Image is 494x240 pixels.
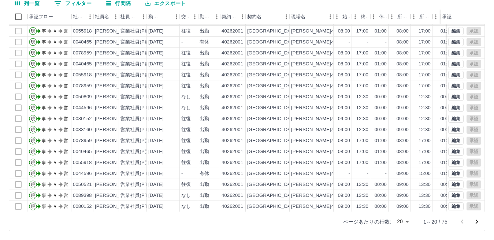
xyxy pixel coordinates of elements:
[291,104,345,111] div: [PERSON_NAME]小学校
[367,39,368,46] div: -
[148,28,164,35] div: [DATE]
[95,104,135,111] div: [PERSON_NAME]
[352,9,370,24] div: 終業
[448,148,464,156] button: 編集
[419,39,431,46] div: 17:00
[338,104,350,111] div: 09:00
[148,72,164,79] div: [DATE]
[53,116,57,121] text: Ａ
[95,50,135,57] div: [PERSON_NAME]
[42,138,46,143] text: 事
[148,159,164,166] div: [DATE]
[120,72,156,79] div: 営業社員(P契約)
[42,105,46,110] text: 事
[222,115,243,122] div: 40262001
[246,9,290,24] div: 契約名
[31,116,35,121] text: 現
[181,39,183,46] div: -
[148,50,164,57] div: [DATE]
[148,104,164,111] div: [DATE]
[247,72,298,79] div: [GEOGRAPHIC_DATA]
[181,115,191,122] div: 往復
[42,149,46,154] text: 事
[120,94,159,100] div: 営業社員(PT契約)
[64,116,68,121] text: 営
[95,61,135,68] div: [PERSON_NAME]
[95,39,135,46] div: [PERSON_NAME]
[448,191,464,199] button: 編集
[385,39,387,46] div: -
[247,137,298,144] div: [GEOGRAPHIC_DATA]
[119,9,147,24] div: 社員区分
[441,9,479,24] div: 承認
[338,72,350,79] div: 08:00
[411,9,432,24] div: 所定終業
[375,104,387,111] div: 00:00
[356,126,368,133] div: 12:30
[31,72,35,77] text: 現
[356,50,368,57] div: 17:00
[95,159,135,166] div: [PERSON_NAME]
[441,148,453,155] div: 01:00
[397,28,409,35] div: 08:00
[200,72,209,79] div: 出勤
[53,83,57,88] text: Ａ
[448,93,464,101] button: 編集
[291,61,345,68] div: [PERSON_NAME]小学校
[93,9,119,24] div: 社員名
[448,180,464,188] button: 編集
[211,11,222,22] button: メニュー
[148,126,164,133] div: [DATE]
[448,169,464,178] button: 編集
[222,94,243,100] div: 40262001
[31,149,35,154] text: 現
[222,126,243,133] div: 40262001
[222,39,243,46] div: 40262001
[31,39,35,45] text: 現
[247,94,298,100] div: [GEOGRAPHIC_DATA]
[200,9,211,24] div: 勤務区分
[448,71,464,79] button: 編集
[448,38,464,46] button: 編集
[53,127,57,132] text: Ａ
[148,9,161,24] div: 勤務日
[397,126,409,133] div: 09:00
[442,9,452,24] div: 承認
[448,27,464,35] button: 編集
[342,9,350,24] div: 始業
[181,72,191,79] div: 往復
[120,148,156,155] div: 営業社員(P契約)
[448,137,464,145] button: 編集
[181,50,191,57] div: 往復
[338,83,350,89] div: 08:00
[120,39,156,46] div: 営業社員(P契約)
[200,159,209,166] div: 出勤
[161,12,171,22] button: ソート
[291,9,305,24] div: 現場名
[338,148,350,155] div: 08:00
[441,83,453,89] div: 01:00
[419,115,431,122] div: 12:30
[181,9,189,24] div: 交通費
[73,94,92,100] div: 0050809
[200,115,209,122] div: 出勤
[419,126,431,133] div: 12:30
[448,115,464,123] button: 編集
[394,216,412,227] div: 20
[419,28,431,35] div: 17:00
[397,83,409,89] div: 08:00
[148,115,164,122] div: [DATE]
[419,94,431,100] div: 12:30
[73,83,92,89] div: 0078959
[419,61,431,68] div: 17:00
[147,9,180,24] div: 勤務日
[29,9,53,24] div: 承認フロー
[375,50,387,57] div: 01:00
[222,83,243,89] div: 40262001
[247,28,298,35] div: [GEOGRAPHIC_DATA]
[356,115,368,122] div: 12:30
[31,138,35,143] text: 現
[397,94,409,100] div: 09:00
[64,149,68,154] text: 営
[64,83,68,88] text: 営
